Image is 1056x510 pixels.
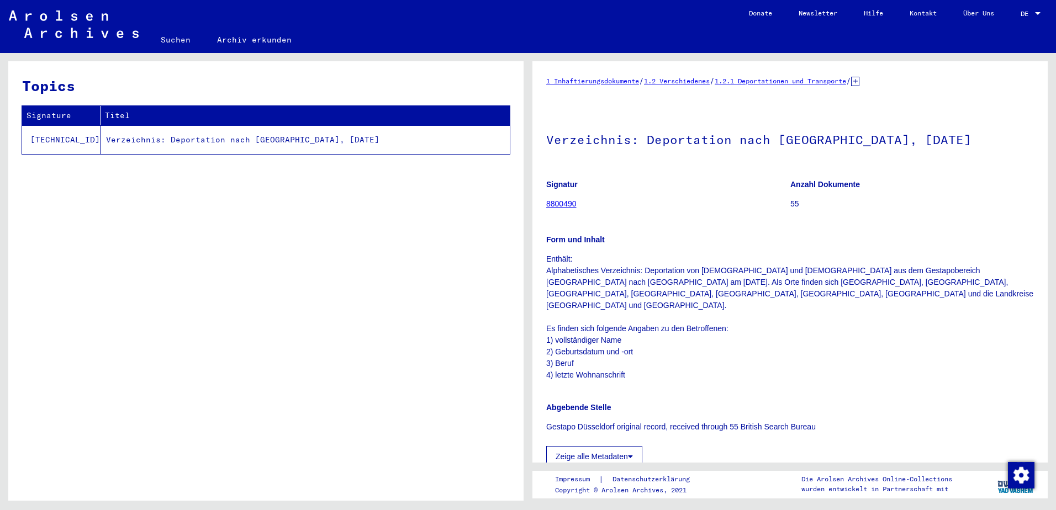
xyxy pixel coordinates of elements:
[22,75,509,97] h3: Topics
[710,76,715,86] span: /
[639,76,644,86] span: /
[546,180,578,189] b: Signatur
[546,114,1034,163] h1: Verzeichnis: Deportation nach [GEOGRAPHIC_DATA], [DATE]
[555,474,703,485] div: |
[546,446,642,467] button: Zeige alle Metadaten
[546,403,611,412] b: Abgebende Stelle
[101,125,510,154] td: Verzeichnis: Deportation nach [GEOGRAPHIC_DATA], [DATE]
[644,77,710,85] a: 1.2 Verschiedenes
[147,26,204,53] a: Suchen
[546,77,639,85] a: 1 Inhaftierungsdokumente
[846,76,851,86] span: /
[801,474,952,484] p: Die Arolsen Archives Online-Collections
[22,125,101,154] td: [TECHNICAL_ID]
[1021,10,1033,18] span: DE
[790,180,860,189] b: Anzahl Dokumente
[101,106,510,125] th: Titel
[546,421,1034,433] p: Gestapo Düsseldorf original record, received through 55 British Search Bureau
[801,484,952,494] p: wurden entwickelt in Partnerschaft mit
[555,485,703,495] p: Copyright © Arolsen Archives, 2021
[1008,462,1034,488] img: Zustimmung ändern
[22,106,101,125] th: Signature
[546,235,605,244] b: Form und Inhalt
[555,474,599,485] a: Impressum
[546,253,1034,381] p: Enthält: Alphabetisches Verzeichnis: Deportation von [DEMOGRAPHIC_DATA] und [DEMOGRAPHIC_DATA] au...
[995,470,1037,498] img: yv_logo.png
[715,77,846,85] a: 1.2.1 Deportationen und Transporte
[204,26,305,53] a: Archiv erkunden
[9,10,139,38] img: Arolsen_neg.svg
[546,199,577,208] a: 8800490
[604,474,703,485] a: Datenschutzerklärung
[790,198,1034,210] p: 55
